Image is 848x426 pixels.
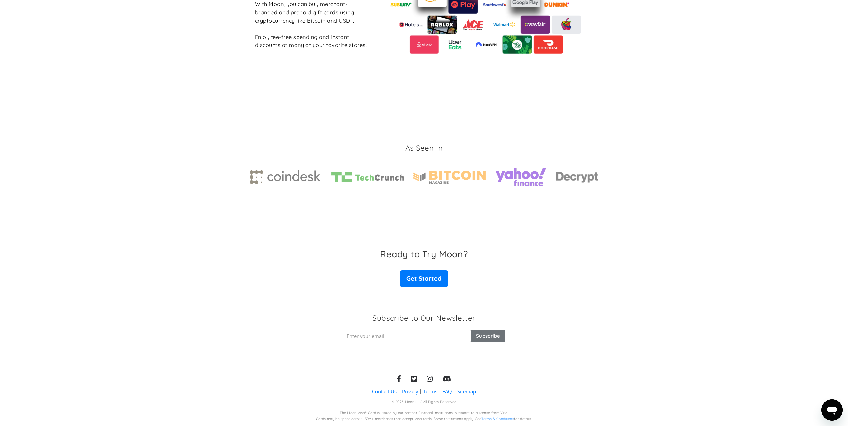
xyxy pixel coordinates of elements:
[457,388,476,395] a: Sitemap
[471,330,505,342] input: Subscribe
[316,417,532,422] div: Cards may be spent across 130M+ merchants that accept Visa cards. Some restrictions apply. See fo...
[331,172,404,182] img: TechCrunch
[392,400,457,405] div: © 2025 Moon LLC All Rights Reserved
[413,171,486,184] img: Bitcoin magazine
[400,270,448,287] a: Get Started
[821,399,843,421] iframe: Кнопка запуска окна обмена сообщениями
[340,411,508,416] div: The Moon Visa® Card is issued by our partner Financial Institutions, pursuant to a license from V...
[402,388,418,395] a: Privacy
[343,330,505,342] form: Newsletter Form
[556,170,599,184] img: decrypt
[495,163,547,191] img: yahoo finance
[380,249,468,259] h3: Ready to Try Moon?
[372,313,476,323] h3: Subscribe to Our Newsletter
[343,330,471,342] input: Enter your email
[405,143,443,153] h3: As Seen In
[423,388,437,395] a: Terms
[481,417,514,421] a: Terms & Conditions
[250,170,322,184] img: Coindesk
[442,388,452,395] a: FAQ
[372,388,397,395] a: Contact Us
